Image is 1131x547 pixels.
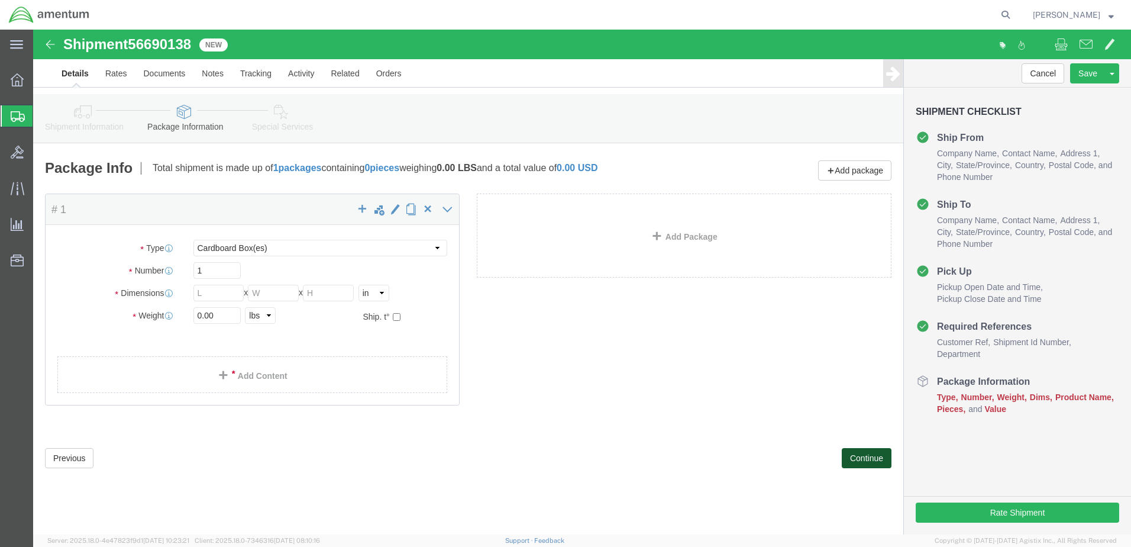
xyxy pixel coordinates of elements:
[8,6,90,24] img: logo
[505,537,535,544] a: Support
[1032,8,1114,22] button: [PERSON_NAME]
[1033,8,1100,21] span: Alfredo Padilla
[274,537,320,544] span: [DATE] 08:10:16
[195,537,320,544] span: Client: 2025.18.0-7346316
[935,536,1117,546] span: Copyright © [DATE]-[DATE] Agistix Inc., All Rights Reserved
[47,537,189,544] span: Server: 2025.18.0-4e47823f9d1
[143,537,189,544] span: [DATE] 10:23:21
[33,30,1131,535] iframe: FS Legacy Container
[534,537,564,544] a: Feedback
